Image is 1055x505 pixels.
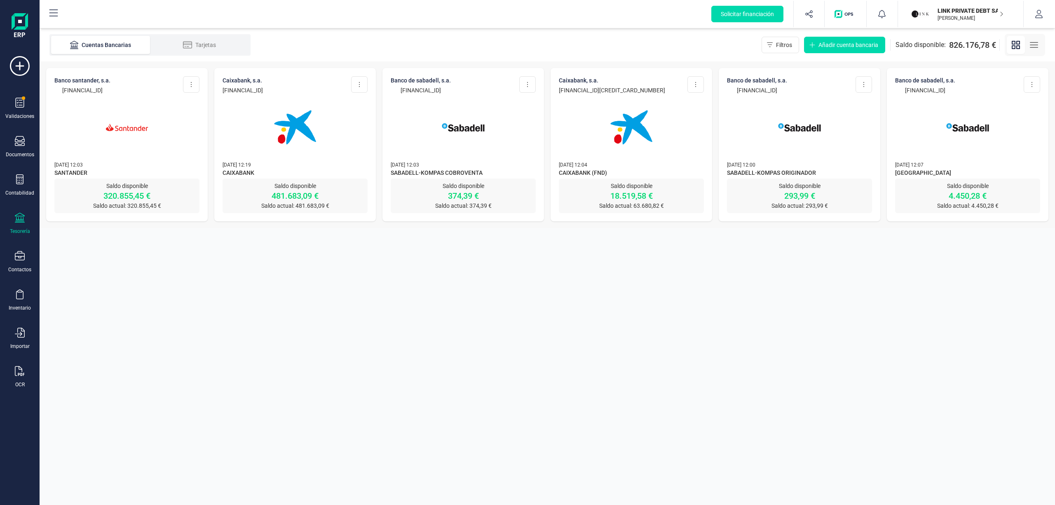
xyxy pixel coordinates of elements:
span: CAIXABANK [223,169,368,179]
span: [DATE] 12:00 [727,162,755,168]
button: LILINK PRIVATE DEBT SA[PERSON_NAME] [908,1,1013,27]
span: Solicitar financiación [721,10,774,18]
button: Añadir cuenta bancaria [804,37,885,53]
div: Tesorería [10,228,30,235]
p: [FINANCIAL_ID] [391,86,451,94]
span: 826.176,78 € [949,39,996,51]
img: Logo Finanedi [12,13,28,40]
span: [GEOGRAPHIC_DATA] [895,169,1040,179]
p: 18.519,58 € [559,190,704,202]
p: Saldo actual: 374,39 € [391,202,536,210]
p: Saldo disponible [391,182,536,190]
p: CAIXABANK, S.A. [559,76,665,85]
div: Inventario [9,305,31,311]
div: Contactos [8,266,31,273]
p: Saldo actual: 320.855,45 € [54,202,199,210]
span: SABADELL-KOMPAS ORIGINADOR [727,169,872,179]
p: 293,99 € [727,190,872,202]
p: Saldo actual: 481.683,09 € [223,202,368,210]
p: BANCO DE SABADELL, S.A. [895,76,955,85]
p: Saldo disponible [727,182,872,190]
div: OCR [15,381,25,388]
button: Solicitar financiación [711,6,783,22]
p: BANCO DE SABADELL, S.A. [727,76,787,85]
p: Saldo disponible [54,182,199,190]
button: Logo de OPS [830,1,861,27]
span: CAIXABANK (FND) [559,169,704,179]
div: Tarjetas [166,41,232,49]
p: 374,39 € [391,190,536,202]
p: Saldo disponible [559,182,704,190]
p: BANCO DE SABADELL, S.A. [391,76,451,85]
p: [FINANCIAL_ID] [895,86,955,94]
div: Importar [10,343,30,350]
span: Saldo disponible: [896,40,946,50]
span: [DATE] 12:03 [391,162,419,168]
p: [FINANCIAL_ID] [54,86,110,94]
p: [FINANCIAL_ID] [223,86,263,94]
p: CAIXABANK, S.A. [223,76,263,85]
p: Saldo disponible [223,182,368,190]
span: [DATE] 12:04 [559,162,587,168]
p: [PERSON_NAME] [938,15,1003,21]
div: Contabilidad [5,190,34,196]
span: [DATE] 12:19 [223,162,251,168]
span: SABADELL-KOMPAS COBROVENTA [391,169,536,179]
p: 481.683,09 € [223,190,368,202]
p: BANCO SANTANDER, S.A. [54,76,110,85]
div: Cuentas Bancarias [68,41,134,49]
p: Saldo disponible [895,182,1040,190]
span: Añadir cuenta bancaria [818,41,878,49]
button: Filtros [762,37,799,53]
p: Saldo actual: 63.680,82 € [559,202,704,210]
p: 320.855,45 € [54,190,199,202]
p: 4.450,28 € [895,190,1040,202]
div: Validaciones [5,113,34,120]
span: Filtros [776,41,792,49]
p: Saldo actual: 4.450,28 € [895,202,1040,210]
p: Saldo actual: 293,99 € [727,202,872,210]
p: LINK PRIVATE DEBT SA [938,7,1003,15]
span: SANTANDER [54,169,199,179]
img: Logo de OPS [835,10,856,18]
img: LI [911,5,929,23]
span: [DATE] 12:07 [895,162,924,168]
div: Documentos [6,151,34,158]
p: [FINANCIAL_ID] [727,86,787,94]
p: [FINANCIAL_ID][CREDIT_CARD_NUMBER] [559,86,665,94]
span: [DATE] 12:03 [54,162,83,168]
